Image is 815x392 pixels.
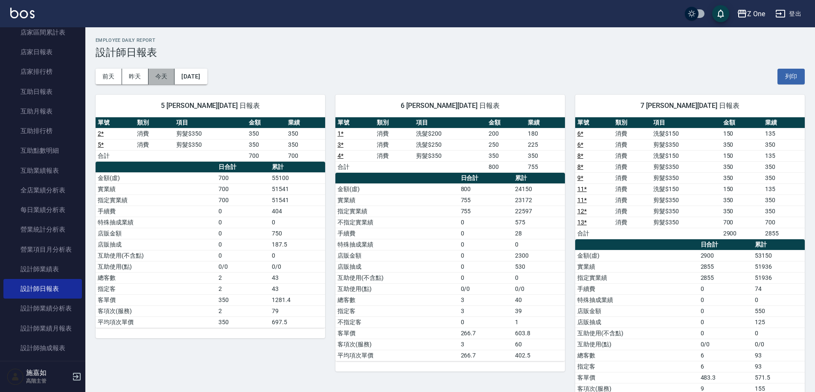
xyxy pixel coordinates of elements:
[651,139,721,150] td: 剪髮$350
[575,283,699,294] td: 手續費
[216,294,270,305] td: 350
[335,217,459,228] td: 不指定實業績
[613,217,651,228] td: 消費
[763,217,805,228] td: 700
[753,372,805,383] td: 571.5
[96,250,216,261] td: 互助使用(不含點)
[699,239,753,250] th: 日合計
[459,228,513,239] td: 0
[270,283,325,294] td: 43
[96,206,216,217] td: 手續費
[526,128,565,139] td: 180
[335,305,459,317] td: 指定客
[513,195,565,206] td: 23172
[335,183,459,195] td: 金額(虛)
[3,180,82,200] a: 全店業績分析表
[575,361,699,372] td: 指定客
[135,139,174,150] td: 消費
[613,150,651,161] td: 消費
[513,250,565,261] td: 2300
[96,69,122,84] button: 前天
[753,339,805,350] td: 0/0
[526,161,565,172] td: 755
[651,172,721,183] td: 剪髮$350
[174,128,246,139] td: 剪髮$350
[96,195,216,206] td: 指定實業績
[270,317,325,328] td: 697.5
[3,279,82,299] a: 設計師日報表
[3,319,82,338] a: 設計師業績月報表
[414,139,486,150] td: 洗髮$250
[513,305,565,317] td: 39
[575,305,699,317] td: 店販金額
[613,161,651,172] td: 消費
[763,195,805,206] td: 350
[763,206,805,217] td: 350
[753,350,805,361] td: 93
[459,250,513,261] td: 0
[753,294,805,305] td: 0
[270,183,325,195] td: 51541
[763,183,805,195] td: 135
[335,173,565,361] table: a dense table
[763,128,805,139] td: 135
[575,117,613,128] th: 單號
[699,317,753,328] td: 0
[575,317,699,328] td: 店販抽成
[699,361,753,372] td: 6
[459,339,513,350] td: 3
[772,6,805,22] button: 登出
[699,372,753,383] td: 483.3
[699,261,753,272] td: 2855
[216,217,270,228] td: 0
[3,102,82,121] a: 互助月報表
[459,317,513,328] td: 0
[174,117,246,128] th: 項目
[346,102,555,110] span: 6 [PERSON_NAME][DATE] 日報表
[651,128,721,139] td: 洗髮$150
[96,294,216,305] td: 客單價
[763,161,805,172] td: 350
[3,299,82,318] a: 設計師業績分析表
[721,161,763,172] td: 350
[763,117,805,128] th: 業績
[613,172,651,183] td: 消費
[216,228,270,239] td: 0
[3,220,82,239] a: 營業統計分析表
[96,217,216,228] td: 特殊抽成業績
[216,183,270,195] td: 700
[753,239,805,250] th: 累計
[216,305,270,317] td: 2
[651,206,721,217] td: 剪髮$350
[335,317,459,328] td: 不指定客
[459,294,513,305] td: 3
[270,294,325,305] td: 1281.4
[613,206,651,217] td: 消費
[459,217,513,228] td: 0
[721,217,763,228] td: 700
[459,183,513,195] td: 800
[335,117,375,128] th: 單號
[513,294,565,305] td: 40
[375,139,414,150] td: 消費
[3,141,82,160] a: 互助點數明細
[699,294,753,305] td: 0
[575,261,699,272] td: 實業績
[286,117,325,128] th: 業績
[216,172,270,183] td: 700
[486,128,526,139] td: 200
[575,228,613,239] td: 合計
[335,161,375,172] td: 合計
[721,228,763,239] td: 2900
[585,102,795,110] span: 7 [PERSON_NAME][DATE] 日報表
[459,305,513,317] td: 3
[699,339,753,350] td: 0/0
[753,361,805,372] td: 93
[247,128,286,139] td: 350
[526,117,565,128] th: 業績
[96,228,216,239] td: 店販金額
[699,350,753,361] td: 6
[270,239,325,250] td: 187.5
[513,228,565,239] td: 28
[651,217,721,228] td: 剪髮$350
